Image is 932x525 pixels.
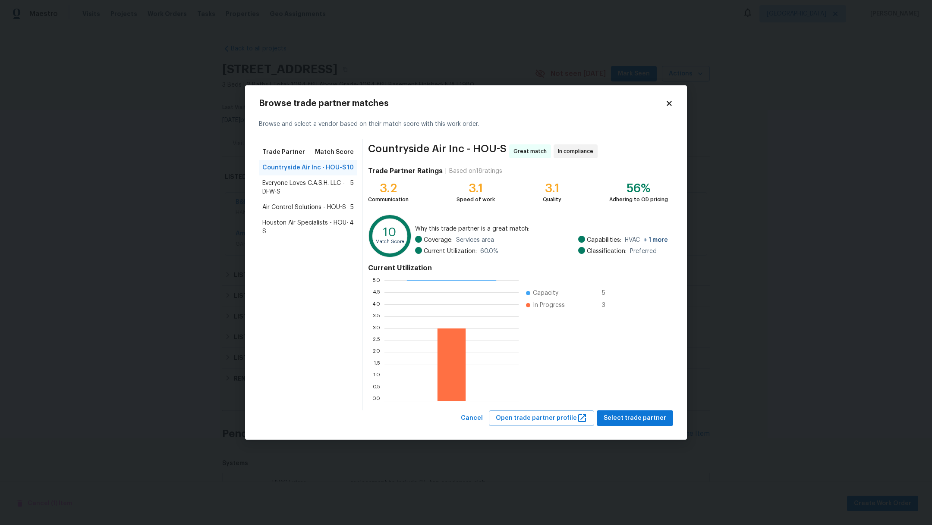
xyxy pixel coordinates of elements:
span: 5 [350,203,354,212]
span: 60.0 % [480,247,498,256]
span: Capacity [533,289,558,297]
span: 3 [602,301,616,309]
div: 3.1 [543,184,561,193]
span: Everyone Loves C.A.S.H. LLC - DFW-S [262,179,350,196]
span: 5 [602,289,616,297]
span: Classification: [587,247,627,256]
span: Match Score [315,148,354,156]
h4: Trade Partner Ratings [368,167,443,175]
text: Match Score [375,239,404,244]
div: | [443,167,449,175]
text: 3.5 [373,313,380,319]
span: Houston Air Specialists - HOU-S [262,219,349,236]
text: 10 [383,226,397,238]
text: 0.5 [372,386,380,391]
span: Services area [456,236,494,244]
span: Why this trade partner is a great match: [415,225,668,233]
div: 3.2 [368,184,409,193]
span: HVAC [625,236,668,244]
button: Select trade partner [597,410,673,426]
div: Based on 18 ratings [449,167,502,175]
text: 5.0 [372,277,380,282]
div: 3.1 [457,184,495,193]
span: + 1 more [643,237,668,243]
span: 4 [349,219,354,236]
div: Speed of work [457,195,495,204]
div: Quality [543,195,561,204]
span: Open trade partner profile [496,413,587,424]
span: Preferred [630,247,657,256]
span: Countryside Air Inc - HOU-S [262,163,346,172]
text: 2.5 [373,337,380,343]
span: Countryside Air Inc - HOU-S [368,144,507,158]
span: Current Utilization: [424,247,477,256]
div: Adhering to OD pricing [609,195,668,204]
span: Select trade partner [604,413,666,424]
span: Cancel [461,413,483,424]
span: Air Control Solutions - HOU-S [262,203,346,212]
text: 0.0 [372,398,380,403]
h4: Current Utilization [368,264,668,272]
span: 10 [347,163,354,172]
span: Trade Partner [262,148,305,156]
text: 4.5 [372,289,380,294]
span: In compliance [558,147,597,156]
span: In Progress [533,301,565,309]
div: Browse and select a vendor based on their match score with this work order. [259,109,673,139]
span: Capabilities: [587,236,621,244]
div: Communication [368,195,409,204]
text: 2.0 [372,350,380,355]
text: 1.5 [374,362,380,367]
span: 5 [350,179,354,196]
text: 1.0 [373,374,380,379]
button: Open trade partner profile [489,410,594,426]
span: Coverage: [424,236,453,244]
button: Cancel [457,410,486,426]
div: 56% [609,184,668,193]
h2: Browse trade partner matches [259,99,665,108]
span: Great match [513,147,550,156]
text: 4.0 [372,301,380,306]
text: 3.0 [372,325,380,331]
